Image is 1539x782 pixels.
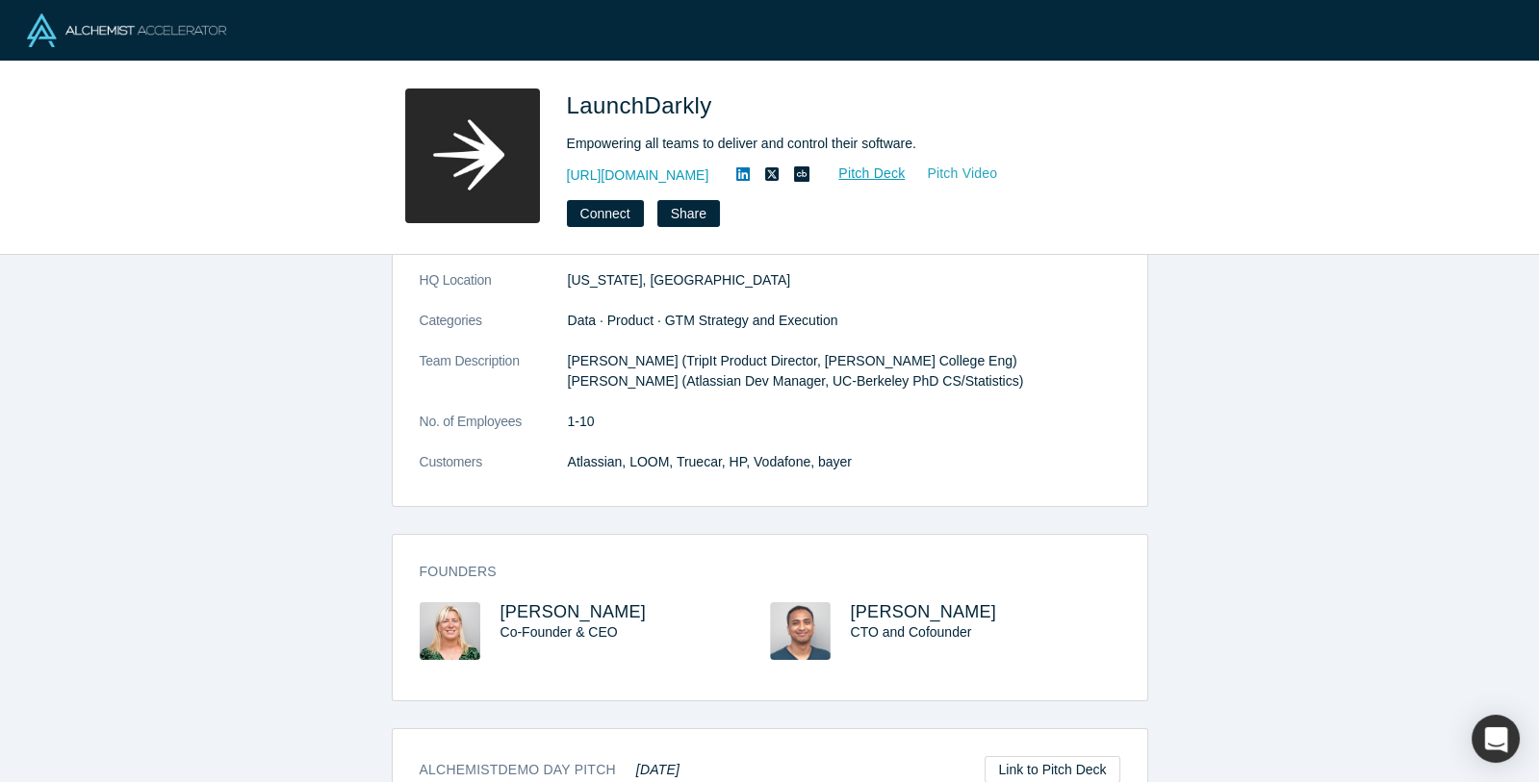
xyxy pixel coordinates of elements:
[568,452,1120,472] dd: Atlassian, LOOM, Truecar, HP, Vodafone, bayer
[851,624,972,640] span: CTO and Cofounder
[817,163,906,185] a: Pitch Deck
[567,165,709,186] a: [URL][DOMAIN_NAME]
[420,602,480,660] img: Edith Harbaugh's Profile Image
[420,311,568,351] dt: Categories
[500,624,618,640] span: Co-Founder & CEO
[27,13,226,47] img: Alchemist Logo
[420,452,568,492] dt: Customers
[420,760,680,780] h3: Alchemist Demo Day Pitch
[568,351,1120,391] p: [PERSON_NAME] (TripIt Product Director, [PERSON_NAME] College Eng) [PERSON_NAME] (Atlassian Dev M...
[420,270,568,311] dt: HQ Location
[851,602,997,621] a: [PERSON_NAME]
[568,270,1120,290] dd: [US_STATE], [GEOGRAPHIC_DATA]
[500,602,647,621] a: [PERSON_NAME]
[420,412,568,452] dt: No. of Employees
[420,562,1093,582] h3: Founders
[405,88,540,223] img: LaunchDarkly's Logo
[906,163,998,185] a: Pitch Video
[657,200,720,227] button: Share
[420,351,568,412] dt: Team Description
[770,602,831,660] img: John Kodumal's Profile Image
[568,313,838,328] span: Data · Product · GTM Strategy and Execution
[568,412,1120,432] dd: 1-10
[567,92,719,118] span: LaunchDarkly
[567,200,644,227] button: Connect
[636,762,680,777] em: [DATE]
[567,134,1106,154] div: Empowering all teams to deliver and control their software.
